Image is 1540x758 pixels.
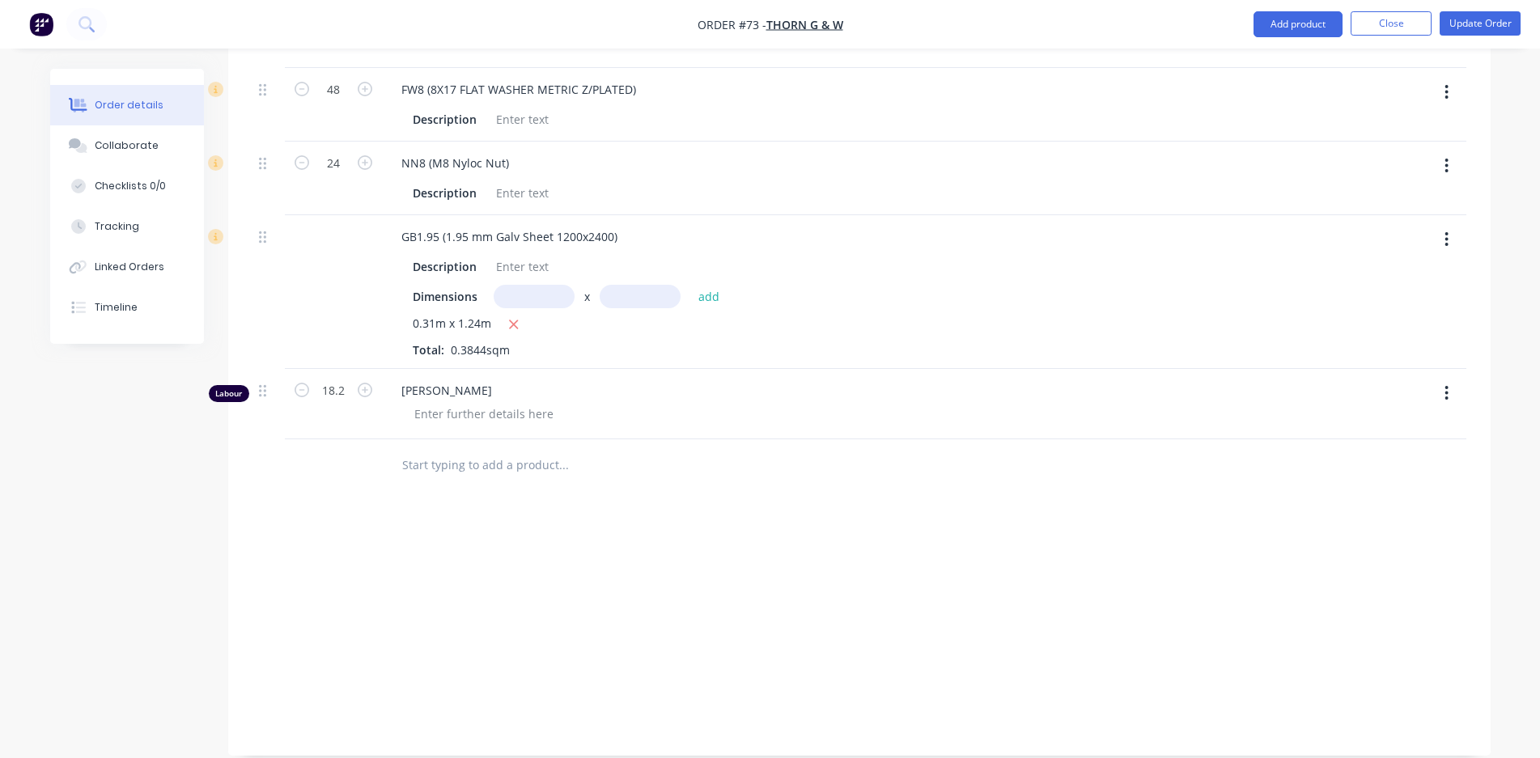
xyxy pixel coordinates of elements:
div: NN8 (M8 Nyloc Nut) [388,151,522,175]
div: Collaborate [95,138,159,153]
div: Linked Orders [95,260,164,274]
button: Update Order [1440,11,1521,36]
div: Checklists 0/0 [95,179,166,193]
span: Dimensions [413,288,477,305]
div: Timeline [95,300,138,315]
button: Order details [50,85,204,125]
span: Total: [413,342,444,358]
a: THORN G & W [766,17,843,32]
div: Order details [95,98,163,112]
button: Tracking [50,206,204,247]
input: Start typing to add a product... [401,449,725,481]
button: Timeline [50,287,204,328]
div: GB1.95 (1.95 mm Galv Sheet 1200x2400) [388,225,630,248]
span: x [584,288,590,305]
span: [PERSON_NAME] [401,382,1023,399]
button: Checklists 0/0 [50,166,204,206]
div: Description [406,108,483,131]
button: Add product [1254,11,1343,37]
div: FW8 (8X17 FLAT WASHER METRIC Z/PLATED) [388,78,649,101]
span: 0.3844sqm [444,342,516,358]
img: Factory [29,12,53,36]
div: Description [406,255,483,278]
button: Collaborate [50,125,204,166]
div: Tracking [95,219,139,234]
div: Description [406,181,483,205]
div: Labour [209,385,249,402]
button: add [690,285,728,307]
button: Close [1351,11,1432,36]
span: 0.31m x 1.24m [413,315,491,335]
button: Linked Orders [50,247,204,287]
span: Order #73 - [698,17,766,32]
